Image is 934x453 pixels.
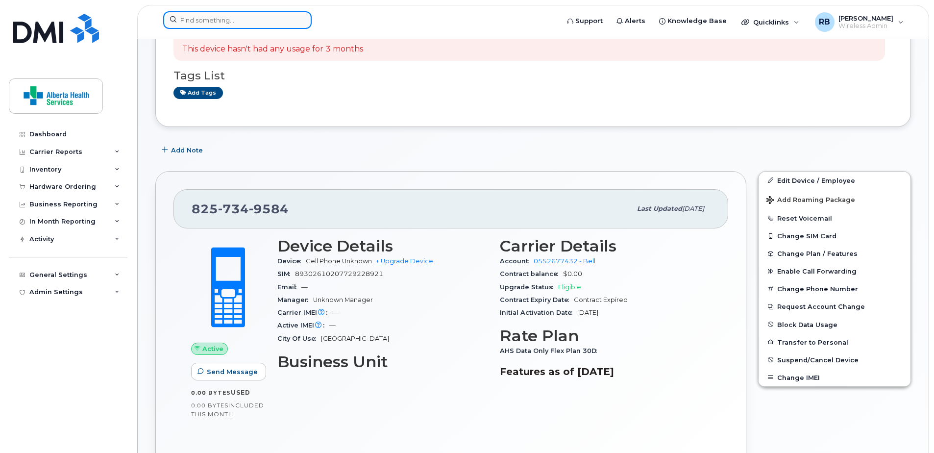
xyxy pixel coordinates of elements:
[610,11,652,31] a: Alerts
[207,367,258,377] span: Send Message
[759,351,910,369] button: Suspend/Cancel Device
[277,309,332,316] span: Carrier IMEI
[759,227,910,245] button: Change SIM Card
[759,245,910,262] button: Change Plan / Features
[500,237,711,255] h3: Carrier Details
[182,44,363,55] p: This device hasn't had any usage for 3 months
[563,270,582,277] span: $0.00
[500,347,602,354] span: AHS Data Only Flex Plan 30D
[332,309,339,316] span: —
[759,189,910,209] button: Add Roaming Package
[277,283,301,291] span: Email
[777,356,859,363] span: Suspend/Cancel Device
[759,262,910,280] button: Enable Call Forwarding
[277,270,295,277] span: SIM
[625,16,645,26] span: Alerts
[759,280,910,298] button: Change Phone Number
[218,201,249,216] span: 734
[192,201,289,216] span: 825
[777,250,858,257] span: Change Plan / Features
[735,12,806,32] div: Quicklinks
[500,283,558,291] span: Upgrade Status
[500,366,711,377] h3: Features as of [DATE]
[376,257,433,265] a: + Upgrade Device
[301,283,308,291] span: —
[277,335,321,342] span: City Of Use
[577,309,598,316] span: [DATE]
[277,296,313,303] span: Manager
[173,70,893,82] h3: Tags List
[171,146,203,155] span: Add Note
[759,172,910,189] a: Edit Device / Employee
[652,11,734,31] a: Knowledge Base
[321,335,389,342] span: [GEOGRAPHIC_DATA]
[500,327,711,345] h3: Rate Plan
[202,344,223,353] span: Active
[560,11,610,31] a: Support
[759,333,910,351] button: Transfer to Personal
[313,296,373,303] span: Unknown Manager
[753,18,789,26] span: Quicklinks
[249,201,289,216] span: 9584
[277,353,488,371] h3: Business Unit
[306,257,372,265] span: Cell Phone Unknown
[637,205,682,212] span: Last updated
[500,270,563,277] span: Contract balance
[819,16,830,28] span: RB
[329,322,336,329] span: —
[808,12,910,32] div: Ryan Ballesteros
[295,270,383,277] span: 89302610207729228921
[759,316,910,333] button: Block Data Usage
[667,16,727,26] span: Knowledge Base
[277,257,306,265] span: Device
[155,142,211,159] button: Add Note
[500,309,577,316] span: Initial Activation Date
[682,205,704,212] span: [DATE]
[534,257,595,265] a: 0552677432 - Bell
[838,14,893,22] span: [PERSON_NAME]
[777,268,857,275] span: Enable Call Forwarding
[574,296,628,303] span: Contract Expired
[231,389,250,396] span: used
[759,298,910,315] button: Request Account Change
[191,402,264,418] span: included this month
[500,296,574,303] span: Contract Expiry Date
[191,402,228,409] span: 0.00 Bytes
[759,369,910,386] button: Change IMEI
[191,389,231,396] span: 0.00 Bytes
[500,257,534,265] span: Account
[759,209,910,227] button: Reset Voicemail
[766,196,855,205] span: Add Roaming Package
[173,87,223,99] a: Add tags
[575,16,603,26] span: Support
[838,22,893,30] span: Wireless Admin
[277,322,329,329] span: Active IMEI
[277,237,488,255] h3: Device Details
[558,283,581,291] span: Eligible
[163,11,312,29] input: Find something...
[191,363,266,380] button: Send Message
